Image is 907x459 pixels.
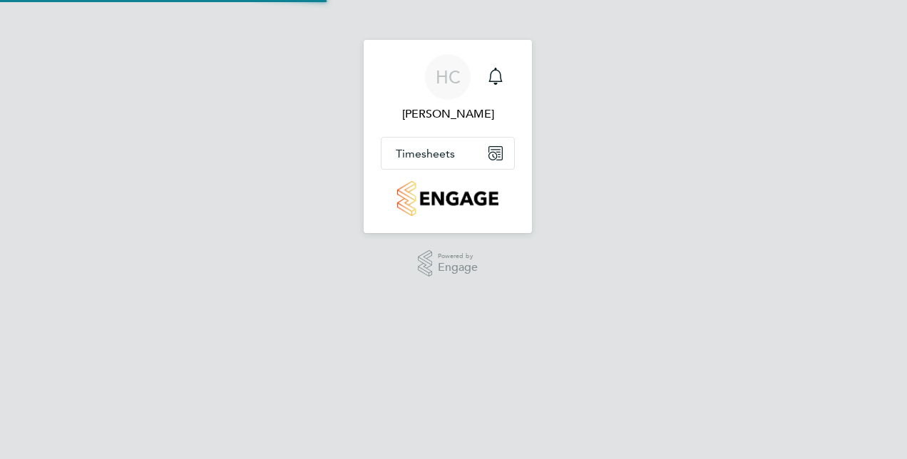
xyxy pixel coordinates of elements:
a: HC[PERSON_NAME] [381,54,515,123]
a: Powered byEngage [418,250,478,277]
button: Timesheets [381,138,514,169]
img: countryside-properties-logo-retina.png [397,181,498,216]
span: Powered by [438,250,478,262]
span: Hannah Cornford [381,105,515,123]
span: Engage [438,262,478,274]
a: Go to home page [381,181,515,216]
span: HC [436,68,461,86]
nav: Main navigation [364,40,532,233]
span: Timesheets [396,147,455,160]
